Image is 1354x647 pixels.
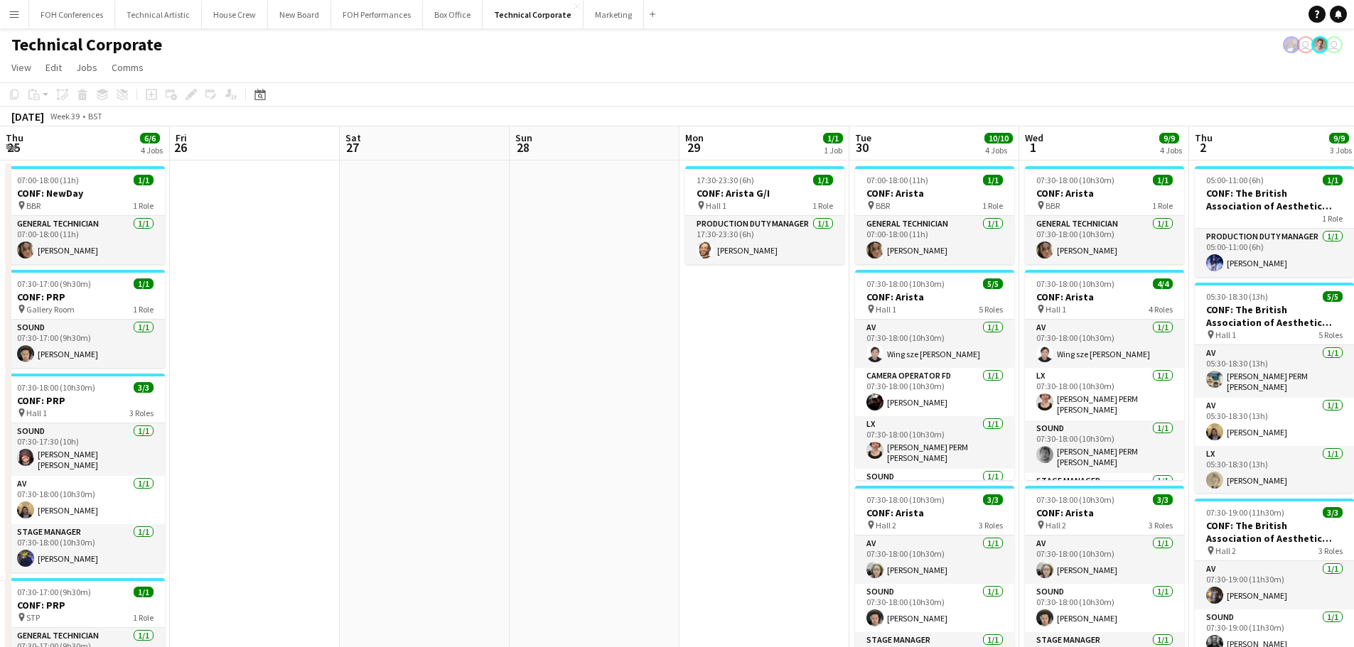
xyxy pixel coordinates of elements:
[47,111,82,121] span: Week 39
[1025,290,1184,303] h3: CONF: Arista
[685,216,844,264] app-card-role: Production Duty Manager1/117:30-23:30 (6h)[PERSON_NAME]
[6,423,165,476] app-card-role: Sound1/107:30-17:30 (10h)[PERSON_NAME] [PERSON_NAME]
[983,494,1003,505] span: 3/3
[1330,145,1352,156] div: 3 Jobs
[1311,36,1328,53] app-user-avatar: Tom PERM Jeyes
[4,139,23,156] span: 25
[483,1,584,28] button: Technical Corporate
[6,58,37,77] a: View
[985,145,1012,156] div: 4 Jobs
[855,469,1014,521] app-card-role: Sound1/1
[1195,345,1354,398] app-card-role: AV1/105:30-18:30 (13h)[PERSON_NAME] PERM [PERSON_NAME]
[855,368,1014,416] app-card-role: Camera Operator FD1/107:30-18:00 (10h30m)[PERSON_NAME]
[855,166,1014,264] div: 07:00-18:00 (11h)1/1CONF: Arista BBR1 RoleGeneral Technician1/107:00-18:00 (11h)[PERSON_NAME]
[331,1,423,28] button: FOH Performances
[17,278,91,289] span: 07:30-17:00 (9h30m)
[40,58,68,77] a: Edit
[866,494,945,505] span: 07:30-18:00 (10h30m)
[1152,200,1173,211] span: 1 Role
[855,216,1014,264] app-card-role: General Technician1/107:00-18:00 (11h)[PERSON_NAME]
[853,139,871,156] span: 30
[26,612,40,623] span: STP
[70,58,103,77] a: Jobs
[515,131,532,144] span: Sun
[1025,320,1184,368] app-card-role: AV1/107:30-18:00 (10h30m)Wing sze [PERSON_NAME]
[855,584,1014,632] app-card-role: Sound1/107:30-18:00 (10h30m)[PERSON_NAME]
[343,139,361,156] span: 27
[1206,175,1264,185] span: 05:00-11:00 (6h)
[1025,216,1184,264] app-card-role: General Technician1/107:30-18:00 (10h30m)[PERSON_NAME]
[685,131,704,144] span: Mon
[134,382,154,393] span: 3/3
[855,535,1014,584] app-card-role: AV1/107:30-18:00 (10h30m)[PERSON_NAME]
[6,476,165,524] app-card-role: AV1/107:30-18:00 (10h30m)[PERSON_NAME]
[202,1,268,28] button: House Crew
[1153,494,1173,505] span: 3/3
[513,139,532,156] span: 28
[866,278,945,289] span: 07:30-18:00 (10h30m)
[1195,446,1354,494] app-card-role: LX1/105:30-18:30 (13h)[PERSON_NAME]
[1318,545,1343,556] span: 3 Roles
[876,304,896,315] span: Hall 1
[1297,36,1314,53] app-user-avatar: Visitor Services
[1318,330,1343,340] span: 5 Roles
[115,1,202,28] button: Technical Artistic
[855,320,1014,368] app-card-role: AV1/107:30-18:00 (10h30m)Wing sze [PERSON_NAME]
[17,175,79,185] span: 07:00-18:00 (11h)
[6,216,165,264] app-card-role: General Technician1/107:00-18:00 (11h)[PERSON_NAME]
[6,187,165,200] h3: CONF: NewDay
[129,408,154,418] span: 3 Roles
[1323,291,1343,302] span: 5/5
[855,270,1014,480] app-job-card: 07:30-18:00 (10h30m)5/5CONF: Arista Hall 15 RolesAV1/107:30-18:00 (10h30m)Wing sze [PERSON_NAME]C...
[6,166,165,264] app-job-card: 07:00-18:00 (11h)1/1CONF: NewDay BBR1 RoleGeneral Technician1/107:00-18:00 (11h)[PERSON_NAME]
[1195,283,1354,493] app-job-card: 05:30-18:30 (13h)5/5CONF: The British Association of Aesthetic Plastic Surgeons Hall 15 RolesAV1/...
[697,175,754,185] span: 17:30-23:30 (6h)
[133,304,154,315] span: 1 Role
[1195,561,1354,609] app-card-role: AV1/107:30-19:00 (11h30m)[PERSON_NAME]
[1025,187,1184,200] h3: CONF: Arista
[1046,200,1060,211] span: BBR
[979,520,1003,531] span: 3 Roles
[268,1,331,28] button: New Board
[823,133,843,143] span: 1/1
[855,290,1014,303] h3: CONF: Arista
[1025,270,1184,480] div: 07:30-18:00 (10h30m)4/4CONF: Arista Hall 14 RolesAV1/107:30-18:00 (10h30m)Wing sze [PERSON_NAME]L...
[1195,166,1354,277] app-job-card: 05:00-11:00 (6h)1/1CONF: The British Association of Aesthetic Plastic Surgeons1 RoleProduction Du...
[983,278,1003,289] span: 5/5
[824,145,842,156] div: 1 Job
[6,374,165,572] div: 07:30-18:00 (10h30m)3/3CONF: PRP Hall 13 RolesSound1/107:30-17:30 (10h)[PERSON_NAME] [PERSON_NAME...
[1323,507,1343,518] span: 3/3
[683,139,704,156] span: 29
[134,278,154,289] span: 1/1
[6,524,165,572] app-card-role: Stage Manager1/107:30-18:00 (10h30m)[PERSON_NAME]
[11,34,162,55] h1: Technical Corporate
[1025,131,1043,144] span: Wed
[1195,187,1354,212] h3: CONF: The British Association of Aesthetic Plastic Surgeons
[45,61,62,74] span: Edit
[685,187,844,200] h3: CONF: Arista G/I
[176,131,187,144] span: Fri
[813,175,833,185] span: 1/1
[76,61,97,74] span: Jobs
[1025,584,1184,632] app-card-role: Sound1/107:30-18:00 (10h30m)[PERSON_NAME]
[1025,368,1184,420] app-card-role: LX1/107:30-18:00 (10h30m)[PERSON_NAME] PERM [PERSON_NAME]
[685,166,844,264] div: 17:30-23:30 (6h)1/1CONF: Arista G/I Hall 11 RoleProduction Duty Manager1/117:30-23:30 (6h)[PERSON...
[423,1,483,28] button: Box Office
[6,270,165,368] app-job-card: 07:30-17:00 (9h30m)1/1CONF: PRP Gallery Room1 RoleSound1/107:30-17:00 (9h30m)[PERSON_NAME]
[1025,535,1184,584] app-card-role: AV1/107:30-18:00 (10h30m)[PERSON_NAME]
[1149,520,1173,531] span: 3 Roles
[141,145,163,156] div: 4 Jobs
[1206,507,1284,518] span: 07:30-19:00 (11h30m)
[11,61,31,74] span: View
[1025,166,1184,264] div: 07:30-18:00 (10h30m)1/1CONF: Arista BBR1 RoleGeneral Technician1/107:30-18:00 (10h30m)[PERSON_NAME]
[1036,175,1114,185] span: 07:30-18:00 (10h30m)
[983,175,1003,185] span: 1/1
[1322,213,1343,224] span: 1 Role
[876,200,890,211] span: BBR
[1323,175,1343,185] span: 1/1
